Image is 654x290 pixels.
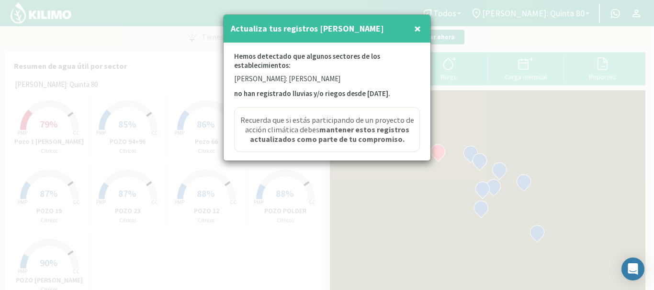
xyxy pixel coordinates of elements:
[234,74,420,85] p: [PERSON_NAME]: [PERSON_NAME]
[234,52,420,74] p: Hemos detectado que algunos sectores de los establecimientos:
[231,22,384,35] h4: Actualiza tus registros [PERSON_NAME]
[621,258,644,280] div: Open Intercom Messenger
[250,125,409,144] strong: mantener estos registros actualizados como parte de tu compromiso.
[234,88,420,99] p: no han registrado lluvias y/o riegos desde [DATE].
[237,115,417,144] span: Recuerda que si estás participando de un proyecto de acción climática debes
[414,21,421,36] span: ×
[412,19,423,38] button: Close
